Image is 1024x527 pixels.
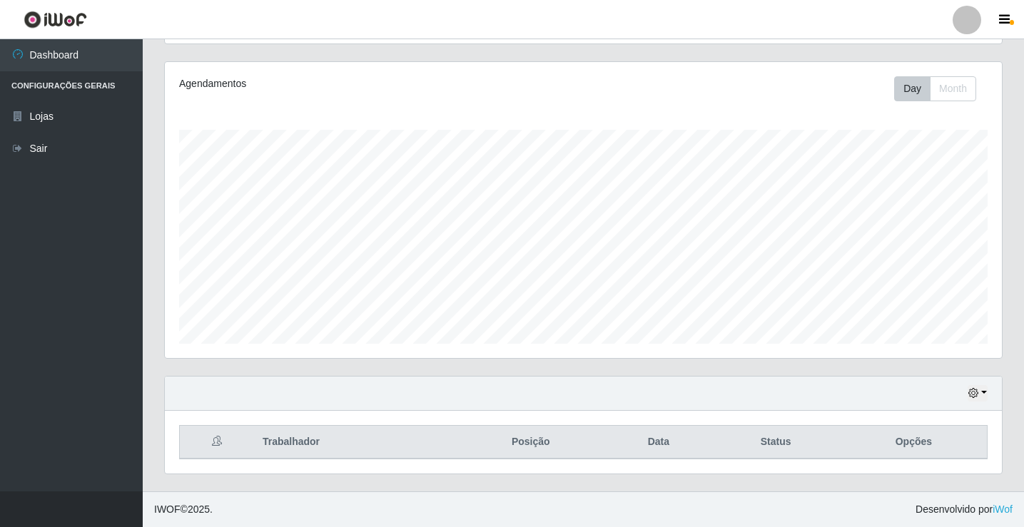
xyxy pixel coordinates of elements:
[254,426,455,459] th: Trabalhador
[930,76,976,101] button: Month
[24,11,87,29] img: CoreUI Logo
[154,502,213,517] span: © 2025 .
[179,76,504,91] div: Agendamentos
[154,503,181,515] span: IWOF
[894,76,976,101] div: First group
[455,426,606,459] th: Posição
[841,426,988,459] th: Opções
[894,76,988,101] div: Toolbar with button groups
[894,76,931,101] button: Day
[916,502,1013,517] span: Desenvolvido por
[606,426,711,459] th: Data
[711,426,841,459] th: Status
[993,503,1013,515] a: iWof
